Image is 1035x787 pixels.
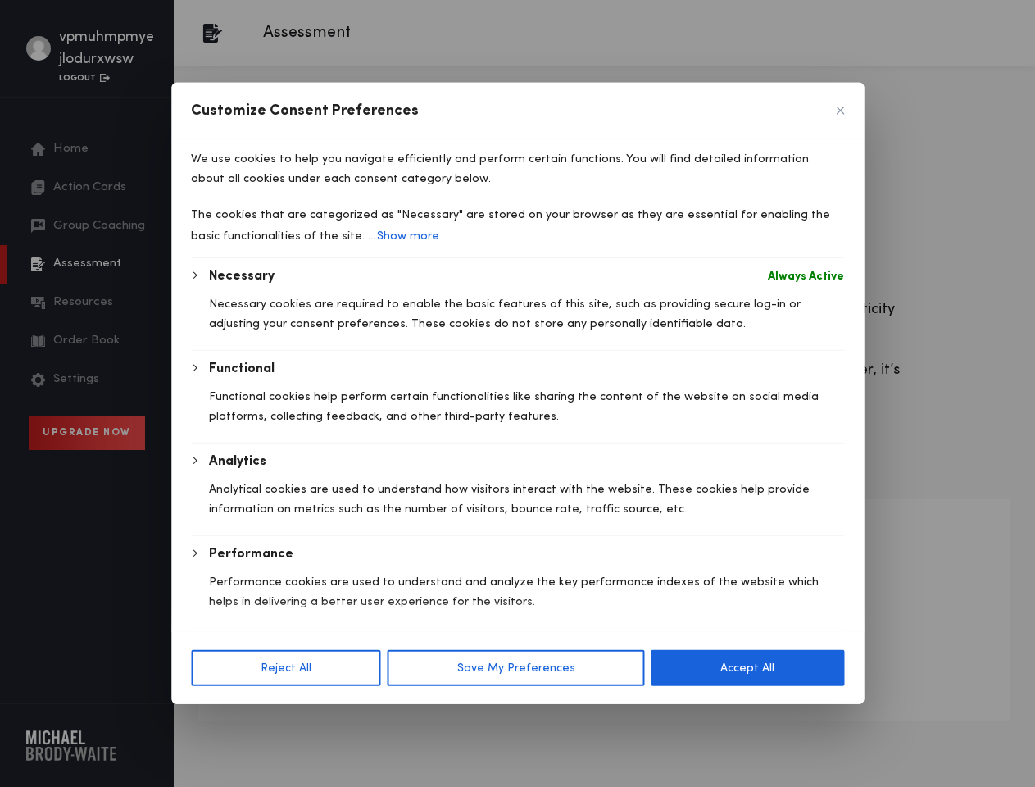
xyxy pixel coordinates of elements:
span: Always Active [768,266,844,286]
button: Save My Preferences [388,650,645,686]
p: We use cookies to help you navigate efficiently and perform certain functions. You will find deta... [191,149,844,189]
button: Show more [375,225,441,248]
p: Necessary cookies are required to enable the basic features of this site, such as providing secur... [209,294,844,334]
button: Accept All [651,650,844,686]
p: Analytical cookies are used to understand how visitors interact with the website. These cookies h... [209,480,844,519]
span: Customize Consent Preferences [191,101,419,121]
button: Functional [209,359,275,379]
p: Performance cookies are used to understand and analyze the key performance indexes of the website... [209,572,844,612]
div: Customise Consent Preferences [171,83,864,704]
button: Necessary [209,266,275,286]
p: Functional cookies help perform certain functionalities like sharing the content of the website o... [209,387,844,426]
img: Close [836,107,844,115]
button: [cky_preference_close_label] [836,107,844,115]
button: Performance [209,544,293,564]
button: Reject All [191,650,381,686]
p: The cookies that are categorized as "Necessary" are stored on your browser as they are essential ... [191,205,844,248]
button: Analytics [209,452,266,471]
